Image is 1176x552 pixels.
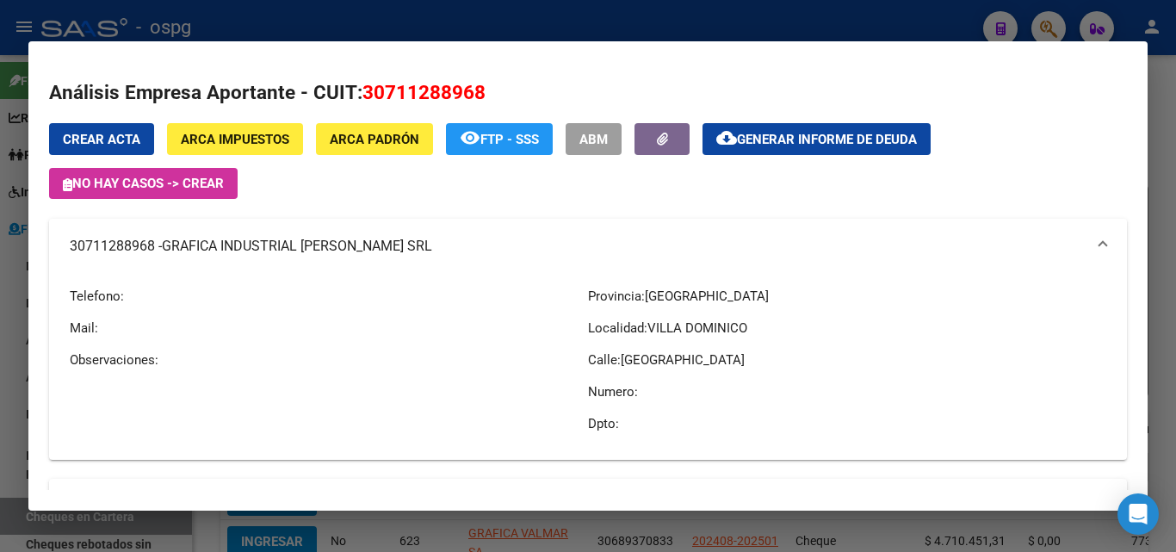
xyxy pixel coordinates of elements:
[49,274,1127,460] div: 30711288968 -GRAFICA INDUSTRIAL [PERSON_NAME] SRL
[588,287,1106,306] p: Provincia:
[63,176,224,191] span: No hay casos -> Crear
[579,132,608,147] span: ABM
[645,288,769,304] span: [GEOGRAPHIC_DATA]
[49,78,1127,108] h2: Análisis Empresa Aportante - CUIT:
[167,123,303,155] button: ARCA Impuestos
[70,319,588,338] p: Mail:
[566,123,622,155] button: ABM
[588,382,1106,401] p: Numero:
[70,287,588,306] p: Telefono:
[70,236,1086,257] mat-panel-title: 30711288968 -
[316,123,433,155] button: ARCA Padrón
[737,132,917,147] span: Generar informe de deuda
[1117,493,1159,535] div: Open Intercom Messenger
[49,219,1127,274] mat-expansion-panel-header: 30711288968 -GRAFICA INDUSTRIAL [PERSON_NAME] SRL
[480,132,539,147] span: FTP - SSS
[362,81,486,103] span: 30711288968
[162,236,432,257] span: GRAFICA INDUSTRIAL [PERSON_NAME] SRL
[446,123,553,155] button: FTP - SSS
[588,319,1106,338] p: Localidad:
[63,132,140,147] span: Crear Acta
[647,320,747,336] span: VILLA DOMINICO
[70,350,588,369] p: Observaciones:
[330,132,419,147] span: ARCA Padrón
[621,352,745,368] span: [GEOGRAPHIC_DATA]
[703,123,931,155] button: Generar informe de deuda
[181,132,289,147] span: ARCA Impuestos
[49,123,154,155] button: Crear Acta
[49,479,1127,534] mat-expansion-panel-header: Aportes y Contribuciones de la Empresa: 30711288968
[460,127,480,148] mat-icon: remove_red_eye
[716,127,737,148] mat-icon: cloud_download
[49,168,238,199] button: No hay casos -> Crear
[588,414,1106,433] p: Dpto:
[588,350,1106,369] p: Calle:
